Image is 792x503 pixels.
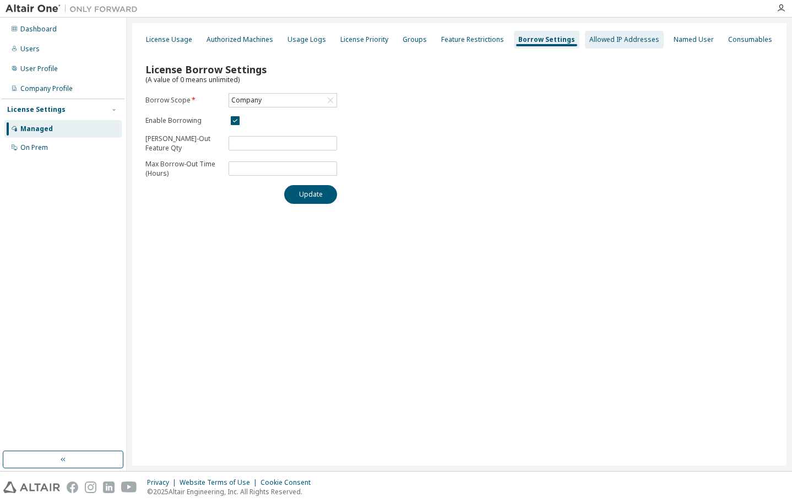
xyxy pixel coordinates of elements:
p: [PERSON_NAME]-Out Feature Qty [145,134,222,153]
div: License Settings [7,105,66,114]
img: instagram.svg [85,482,96,493]
div: Website Terms of Use [180,478,261,487]
label: Borrow Scope [145,96,222,105]
div: User Profile [20,64,58,73]
div: Company Profile [20,84,73,93]
div: Users [20,45,40,53]
div: Privacy [147,478,180,487]
div: Named User [674,35,714,44]
div: License Usage [146,35,192,44]
div: Groups [403,35,427,44]
p: Max Borrow-Out Time (Hours) [145,159,222,178]
div: Dashboard [20,25,57,34]
div: Borrow Settings [518,35,575,44]
span: License Borrow Settings [145,63,267,76]
img: facebook.svg [67,482,78,493]
div: License Priority [340,35,388,44]
div: Company [229,94,337,107]
div: Cookie Consent [261,478,317,487]
img: linkedin.svg [103,482,115,493]
span: (A value of 0 means unlimited) [145,75,240,84]
div: On Prem [20,143,48,152]
p: © 2025 Altair Engineering, Inc. All Rights Reserved. [147,487,317,496]
button: Update [284,185,337,204]
img: youtube.svg [121,482,137,493]
div: Managed [20,125,53,133]
div: Allowed IP Addresses [589,35,659,44]
div: Usage Logs [287,35,326,44]
img: altair_logo.svg [3,482,60,493]
div: Company [230,94,263,106]
div: Feature Restrictions [441,35,504,44]
div: Authorized Machines [207,35,273,44]
div: Consumables [728,35,772,44]
label: Enable Borrowing [145,116,222,125]
img: Altair One [6,3,143,14]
